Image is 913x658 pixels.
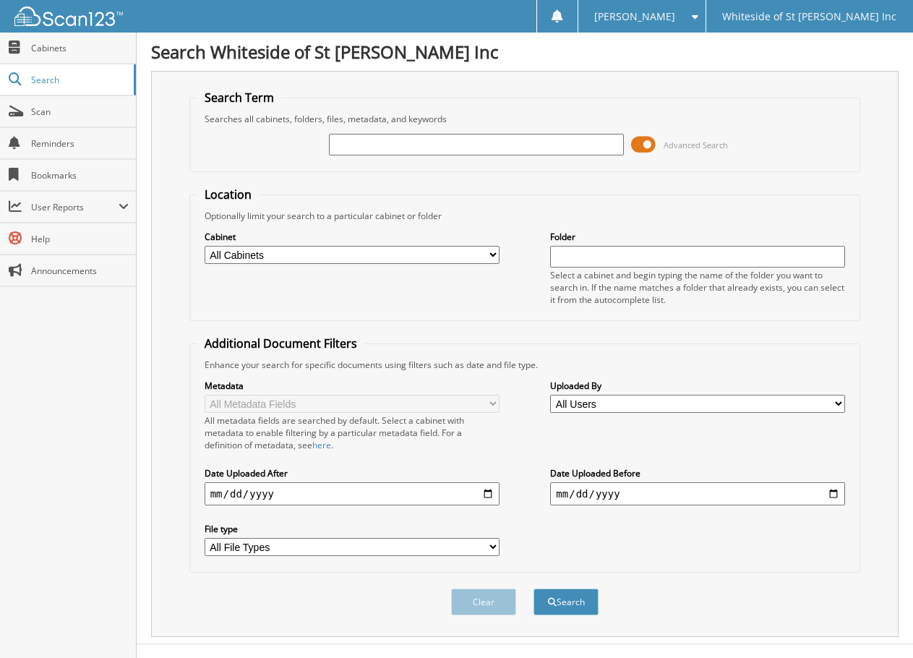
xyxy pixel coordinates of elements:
input: end [550,482,845,505]
div: All metadata fields are searched by default. Select a cabinet with metadata to enable filtering b... [205,414,500,451]
label: Date Uploaded After [205,467,500,479]
span: Whiteside of St [PERSON_NAME] Inc [722,12,896,21]
iframe: Chat Widget [841,589,913,658]
div: Optionally limit your search to a particular cabinet or folder [197,210,853,222]
span: Advanced Search [664,140,728,150]
div: Select a cabinet and begin typing the name of the folder you want to search in. If the name match... [550,269,845,306]
a: here [312,439,331,451]
label: Folder [550,231,845,243]
input: start [205,482,500,505]
span: Scan [31,106,129,118]
span: Cabinets [31,42,129,54]
label: File type [205,523,500,535]
legend: Additional Document Filters [197,336,364,351]
label: Date Uploaded Before [550,467,845,479]
label: Metadata [205,380,500,392]
label: Cabinet [205,231,500,243]
label: Uploaded By [550,380,845,392]
span: Search [31,74,127,86]
div: Searches all cabinets, folders, files, metadata, and keywords [197,113,853,125]
span: Bookmarks [31,169,129,181]
legend: Search Term [197,90,281,106]
span: User Reports [31,201,119,213]
img: scan123-logo-white.svg [14,7,123,26]
h1: Search Whiteside of St [PERSON_NAME] Inc [151,40,899,64]
span: [PERSON_NAME] [594,12,675,21]
div: Enhance your search for specific documents using filters such as date and file type. [197,359,853,371]
span: Reminders [31,137,129,150]
button: Search [533,589,599,615]
span: Announcements [31,265,129,277]
span: Help [31,233,129,245]
legend: Location [197,187,259,202]
button: Clear [451,589,516,615]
